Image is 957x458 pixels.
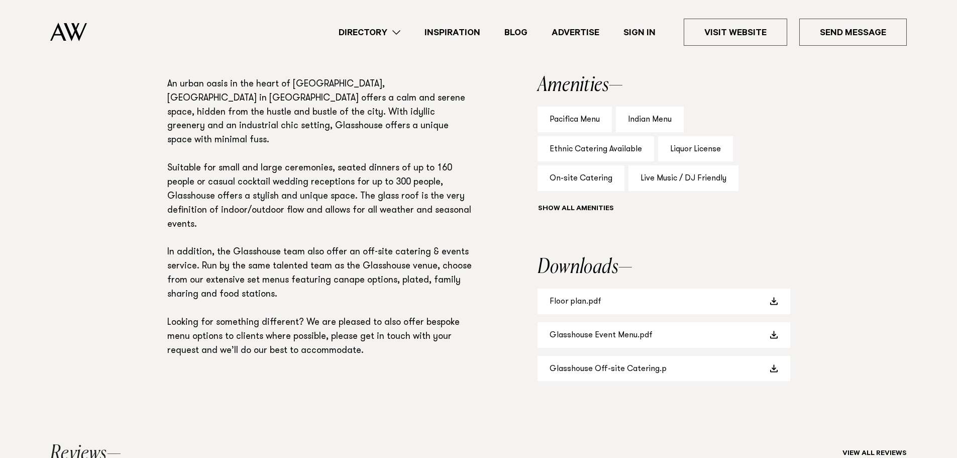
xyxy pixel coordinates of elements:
[50,23,87,41] img: Auckland Weddings Logo
[616,107,684,132] div: Indian Menu
[684,19,787,46] a: Visit Website
[538,322,790,348] a: Glasshouse Event Menu.pdf
[540,26,611,39] a: Advertise
[799,19,907,46] a: Send Message
[412,26,492,39] a: Inspiration
[538,289,790,314] a: Floor plan.pdf
[538,165,624,191] div: On-site Catering
[538,75,790,96] h2: Amenities
[611,26,668,39] a: Sign In
[842,450,907,458] a: View all reviews
[492,26,540,39] a: Blog
[538,257,790,278] h2: Downloads
[658,136,733,162] div: Liquor License
[538,136,654,162] div: Ethnic Catering Available
[327,26,412,39] a: Directory
[628,165,738,191] div: Live Music / DJ Friendly
[538,107,612,132] div: Pacifica Menu
[538,356,790,382] a: Glasshouse Off-site Catering.p
[167,78,473,358] p: An urban oasis in the heart of [GEOGRAPHIC_DATA], [GEOGRAPHIC_DATA] in [GEOGRAPHIC_DATA] offers a...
